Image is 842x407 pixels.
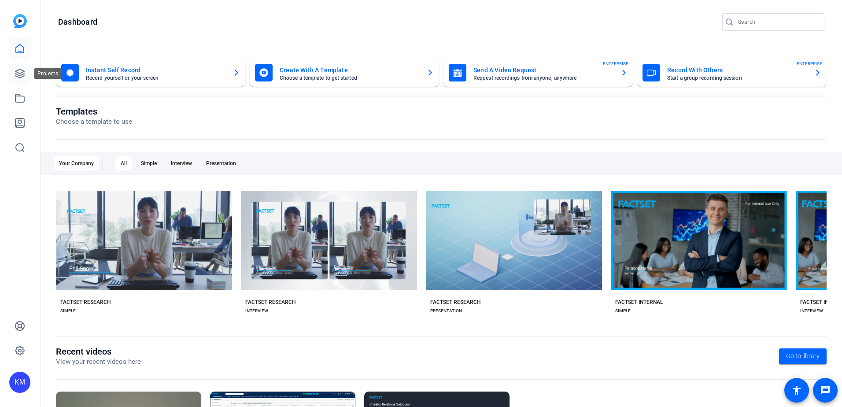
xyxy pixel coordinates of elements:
mat-icon: accessibility [791,385,802,396]
div: FACTSET RESEARCH [60,299,111,306]
button: Record With OthersStart a group recording sessionENTERPRISE [637,59,827,87]
h1: Dashboard [58,17,97,27]
a: Go to library [779,348,827,364]
div: PRESENTATION [430,307,462,314]
button: Instant Self RecordRecord yourself or your screen [56,59,245,87]
span: Go to library [786,351,820,361]
div: INTERVIEW [800,307,823,314]
div: KM [9,372,30,393]
img: blue-gradient.svg [13,14,27,28]
div: Projects [34,68,62,79]
div: Your Company [54,156,99,170]
input: Search [738,17,817,27]
h1: Templates [56,106,132,117]
div: All [115,156,132,170]
div: FACTSET RESEARCH [430,299,481,306]
mat-card-title: Record With Others [667,65,807,75]
div: SIMPLE [615,307,631,314]
mat-card-subtitle: Choose a template to get started [280,75,420,81]
p: Choose a template to use [56,117,132,127]
mat-card-title: Instant Self Record [86,65,226,75]
h1: Recent videos [56,346,141,357]
div: Presentation [201,156,241,170]
span: ENTERPRISE [797,60,822,67]
div: Interview [166,156,197,170]
mat-card-title: Send A Video Request [473,65,613,75]
div: Simple [136,156,162,170]
mat-card-title: Create With A Template [280,65,420,75]
span: ENTERPRISE [603,60,628,67]
mat-card-subtitle: Request recordings from anyone, anywhere [473,75,613,81]
div: INTERVIEW [245,307,268,314]
mat-card-subtitle: Record yourself or your screen [86,75,226,81]
mat-icon: message [820,385,831,396]
button: Send A Video RequestRequest recordings from anyone, anywhereENTERPRISE [443,59,633,87]
div: SIMPLE [60,307,76,314]
div: FACTSET INTERNAL [615,299,663,306]
div: FACTSET RESEARCH [245,299,296,306]
mat-card-subtitle: Start a group recording session [667,75,807,81]
button: Create With A TemplateChoose a template to get started [250,59,439,87]
p: View your recent videos here [56,357,141,367]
